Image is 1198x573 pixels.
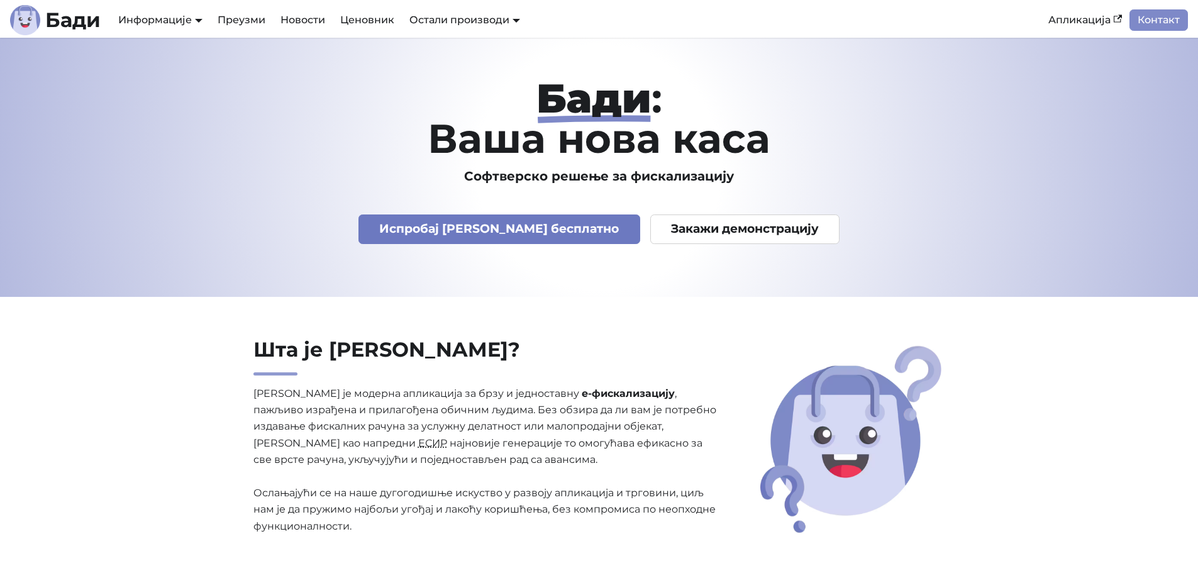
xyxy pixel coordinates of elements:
[118,14,202,26] a: Информације
[650,214,840,244] a: Закажи демонстрацију
[333,9,402,31] a: Ценовник
[536,74,652,123] strong: Бади
[409,14,520,26] a: Остали производи
[10,5,40,35] img: Лого
[10,5,101,35] a: ЛогоБади
[194,169,1004,184] h3: Софтверско решење за фискализацију
[418,437,447,449] abbr: Електронски систем за издавање рачуна
[194,78,1004,159] h1: : Ваша нова каса
[1041,9,1129,31] a: Апликација
[45,10,101,30] b: Бади
[210,9,273,31] a: Преузми
[1129,9,1188,31] a: Контакт
[358,214,640,244] a: Испробај [PERSON_NAME] бесплатно
[253,337,718,376] h2: Шта је [PERSON_NAME]?
[756,342,946,537] img: Шта је Бади?
[582,387,675,399] strong: е-фискализацију
[273,9,333,31] a: Новости
[253,386,718,535] p: [PERSON_NAME] је модерна апликација за брзу и једноставну , пажљиво израђена и прилагођена обични...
